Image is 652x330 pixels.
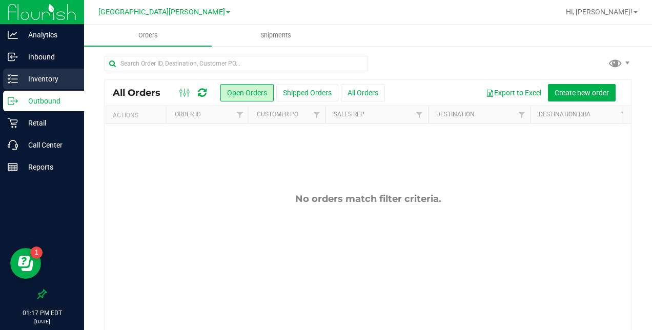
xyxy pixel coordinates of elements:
[479,84,548,101] button: Export to Excel
[8,118,18,128] inline-svg: Retail
[566,8,633,16] span: Hi, [PERSON_NAME]!
[616,106,633,123] a: Filter
[212,25,339,46] a: Shipments
[341,84,385,101] button: All Orders
[113,112,162,119] div: Actions
[276,84,338,101] button: Shipped Orders
[514,106,531,123] a: Filter
[84,25,212,46] a: Orders
[436,111,475,118] a: Destination
[309,106,325,123] a: Filter
[8,30,18,40] inline-svg: Analytics
[18,95,79,107] p: Outbound
[8,162,18,172] inline-svg: Reports
[8,140,18,150] inline-svg: Call Center
[8,74,18,84] inline-svg: Inventory
[8,52,18,62] inline-svg: Inbound
[220,84,274,101] button: Open Orders
[18,51,79,63] p: Inbound
[175,111,201,118] a: Order ID
[10,248,41,279] iframe: Resource center
[8,96,18,106] inline-svg: Outbound
[548,84,616,101] button: Create new order
[555,89,609,97] span: Create new order
[247,31,305,40] span: Shipments
[411,106,428,123] a: Filter
[232,106,249,123] a: Filter
[113,87,171,98] span: All Orders
[98,8,225,16] span: [GEOGRAPHIC_DATA][PERSON_NAME]
[18,73,79,85] p: Inventory
[18,29,79,41] p: Analytics
[125,31,172,40] span: Orders
[105,56,368,71] input: Search Order ID, Destination, Customer PO...
[539,111,590,118] a: Destination DBA
[37,289,47,299] label: Pin the sidebar to full width on large screens
[18,161,79,173] p: Reports
[5,318,79,325] p: [DATE]
[105,193,631,204] div: No orders match filter criteria.
[257,111,298,118] a: Customer PO
[30,246,43,259] iframe: Resource center unread badge
[5,308,79,318] p: 01:17 PM EDT
[334,111,364,118] a: Sales Rep
[18,117,79,129] p: Retail
[18,139,79,151] p: Call Center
